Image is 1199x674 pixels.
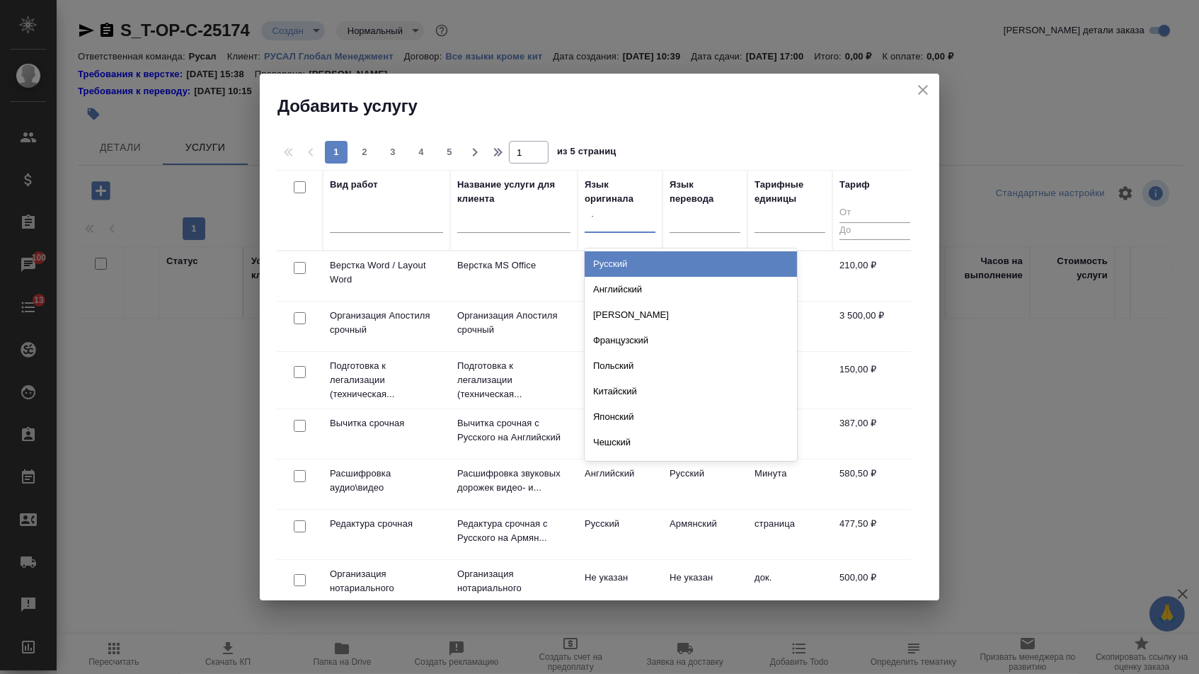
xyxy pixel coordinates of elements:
p: Верстка Word / Layout Word [330,258,443,287]
p: Вычитка срочная [330,416,443,430]
span: 5 [438,145,461,159]
p: Редактура срочная с Русского на Армян... [457,517,570,545]
input: До [839,222,910,240]
p: Расшифровка аудио\видео [330,467,443,495]
p: Редактура срочная [330,517,443,531]
div: Название услуги для клиента [457,178,570,206]
p: Организация нотариального удостоверен... [330,567,443,610]
td: Русский [662,459,747,509]
button: 4 [410,141,432,164]
p: Верстка MS Office [457,258,570,273]
span: 3 [381,145,404,159]
button: 2 [353,141,376,164]
p: Организация Апостиля срочный [330,309,443,337]
td: 387,00 ₽ [832,409,917,459]
td: 150,00 ₽ [832,355,917,405]
span: 2 [353,145,376,159]
p: Организация нотариального удостоверен... [457,567,570,610]
div: Язык перевода [670,178,740,206]
p: Подготовка к легализации (техническая... [330,359,443,401]
td: Русский [578,409,662,459]
td: Минута [747,459,832,509]
div: Английский [585,277,797,302]
p: Подготовка к легализации (техническая... [457,359,570,401]
button: 5 [438,141,461,164]
p: Расшифровка звуковых дорожек видео- и... [457,467,570,495]
div: Польский [585,353,797,379]
span: из 5 страниц [557,143,616,164]
h2: Добавить услугу [277,95,939,118]
p: Вычитка срочная с Русского на Английский [457,416,570,445]
div: Китайский [585,379,797,404]
div: Французский [585,328,797,353]
td: док. [747,564,832,613]
p: Организация Апостиля срочный [457,309,570,337]
div: Тариф [839,178,870,192]
td: Не указан [662,564,747,613]
td: Русский [578,510,662,559]
td: 3 500,00 ₽ [832,302,917,351]
div: Японский [585,404,797,430]
div: [PERSON_NAME] [585,302,797,328]
td: 210,00 ₽ [832,251,917,301]
td: 580,50 ₽ [832,459,917,509]
td: 500,00 ₽ [832,564,917,613]
td: Английский [578,459,662,509]
td: 477,50 ₽ [832,510,917,559]
td: Не указан [578,564,662,613]
td: Не указан [578,355,662,405]
div: Тарифные единицы [755,178,825,206]
input: От [839,205,910,222]
div: Чешский [585,430,797,455]
div: Вид работ [330,178,378,192]
div: Язык оригинала [585,178,655,206]
td: Не указан [578,251,662,301]
td: Не указан [578,302,662,351]
button: close [912,79,934,101]
td: страница [747,510,832,559]
button: 3 [381,141,404,164]
td: Армянский [662,510,747,559]
div: Русский [585,251,797,277]
span: 4 [410,145,432,159]
div: Сербский [585,455,797,481]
